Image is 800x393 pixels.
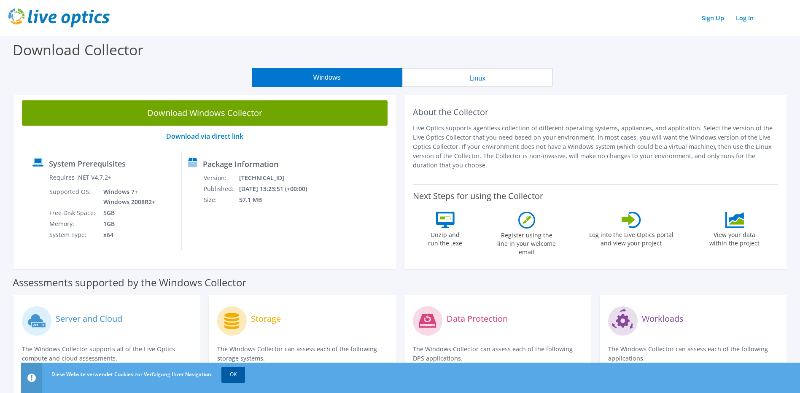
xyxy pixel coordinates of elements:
[13,40,143,59] label: Download Collector
[642,315,684,323] label: Workloads
[608,345,778,363] p: The Windows Collector can assess each of the following applications.
[22,345,192,363] p: The Windows Collector supports all of the Live Optics compute and cloud assessments.
[252,68,402,87] button: Windows
[97,186,157,207] td: Windows 7+ Windows 2008R2+
[698,12,728,24] a: Sign Up
[732,12,758,24] a: Log In
[8,8,110,27] img: live_optics_svg.svg
[426,228,465,248] label: Unzip and run the .exe
[413,124,778,170] p: Live Optics supports agentless collection of different operating systems, appliances, and applica...
[203,172,239,183] td: Version:
[413,191,543,201] label: Next Steps for using the Collector
[49,218,97,229] td: Memory:
[56,315,122,323] label: Server and Cloud
[447,315,508,323] label: Data Protection
[22,100,388,126] a: Download Windows Collector
[97,229,157,240] td: x64
[239,183,318,194] td: [DATE] 13:23:51 (+00:00)
[49,229,97,240] td: System Type:
[239,172,318,183] td: [TECHNICAL_ID]
[203,183,239,194] td: Published:
[13,278,246,287] label: Assessments supported by the Windows Collector
[203,194,239,205] td: Size:
[49,159,126,168] label: System Prerequisites
[203,160,278,168] label: Package Information
[251,315,281,323] label: Storage
[413,107,778,117] h2: About the Collector
[413,345,583,363] p: The Windows Collector can assess each of the following DPS applications.
[51,371,213,378] span: Diese Website verwendet Cookies zur Verfolgung Ihrer Navigation.
[495,229,558,256] label: Register using the line in your welcome email
[49,207,97,218] td: Free Disk Space:
[49,186,97,207] td: Supported OS:
[49,173,111,182] label: Requires .NET V4.7.2+
[239,194,318,205] td: 57.1 MB
[402,68,553,87] button: Linux
[166,132,243,141] a: Download via direct link
[97,218,157,229] td: 1GB
[589,228,674,248] label: Log into the Live Optics portal and view your project
[704,228,765,248] label: View your data within the project
[221,367,245,382] a: OK
[217,345,387,363] p: The Windows Collector can assess each of the following storage systems.
[97,207,157,218] td: 5GB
